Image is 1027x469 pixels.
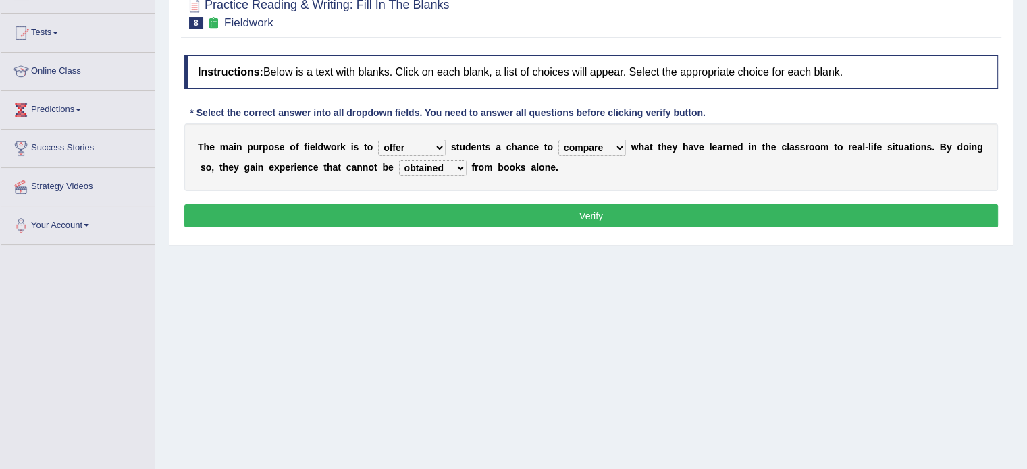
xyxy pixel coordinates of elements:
b: n [751,142,757,153]
b: i [307,142,310,153]
b: e [550,162,556,173]
b: r [337,142,340,153]
b: e [388,162,394,173]
b: n [921,142,927,153]
b: l [787,142,789,153]
b: e [712,142,717,153]
b: t [834,142,837,153]
b: p [263,142,269,153]
b: t [323,162,327,173]
button: Verify [184,204,998,227]
b: h [511,142,517,153]
b: r [722,142,726,153]
b: l [315,142,318,153]
b: f [471,162,475,173]
b: a [857,142,862,153]
b: o [331,142,337,153]
b: - [865,142,868,153]
b: i [294,162,297,173]
b: c [506,142,512,153]
b: o [837,142,843,153]
b: . [932,142,934,153]
b: e [732,142,737,153]
b: T [198,142,204,153]
b: o [206,162,212,173]
b: s [800,142,806,153]
b: e [876,142,882,153]
small: Exam occurring question [207,17,221,30]
b: a [904,142,910,153]
b: w [323,142,331,153]
b: s [201,162,206,173]
a: Success Stories [1,130,155,163]
b: d [737,142,743,153]
b: a [351,162,357,173]
b: d [957,142,963,153]
b: o [915,142,921,153]
b: g [244,162,251,173]
b: e [852,142,858,153]
b: a [688,142,693,153]
b: h [765,142,771,153]
b: o [814,142,820,153]
a: Your Account [1,206,155,240]
b: s [451,142,456,153]
b: e [296,162,302,173]
b: t [895,142,898,153]
b: t [910,142,913,153]
b: b [382,162,388,173]
b: t [374,162,377,173]
b: l [868,142,871,153]
b: t [364,142,367,153]
b: n [258,162,264,173]
b: h [683,142,689,153]
b: s [887,142,893,153]
b: s [795,142,800,153]
b: h [327,162,333,173]
b: c [346,162,352,173]
b: f [304,142,307,153]
b: n [727,142,733,153]
b: r [290,162,294,173]
b: p [247,142,253,153]
div: * Select the correct answer into all dropdown fields. You need to answer all questions before cli... [184,106,711,120]
b: n [302,162,308,173]
b: a [332,162,338,173]
b: d [465,142,471,153]
b: o [368,162,374,173]
b: e [228,162,234,173]
b: e [310,142,315,153]
b: a [789,142,795,153]
b: a [717,142,722,153]
b: t [762,142,765,153]
b: i [234,142,236,153]
b: a [228,142,234,153]
b: y [947,142,952,153]
b: e [771,142,776,153]
b: u [253,142,259,153]
b: y [234,162,239,173]
b: s [274,142,280,153]
h4: Below is a text with blanks. Click on each blank, a list of choices will appear. Select the appro... [184,55,998,89]
b: f [296,142,299,153]
b: x [274,162,280,173]
b: r [848,142,851,153]
b: c [308,162,313,173]
b: e [699,142,704,153]
b: c [528,142,533,153]
b: n [363,162,369,173]
b: o [539,162,545,173]
b: n [545,162,551,173]
b: k [340,142,346,153]
b: o [478,162,484,173]
b: n [523,142,529,153]
b: p [280,162,286,173]
a: Predictions [1,91,155,125]
b: e [269,162,274,173]
b: n [236,142,242,153]
small: Fieldwork [224,16,273,29]
a: Online Class [1,53,155,86]
b: e [666,142,672,153]
b: t [456,142,460,153]
b: s [485,142,490,153]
